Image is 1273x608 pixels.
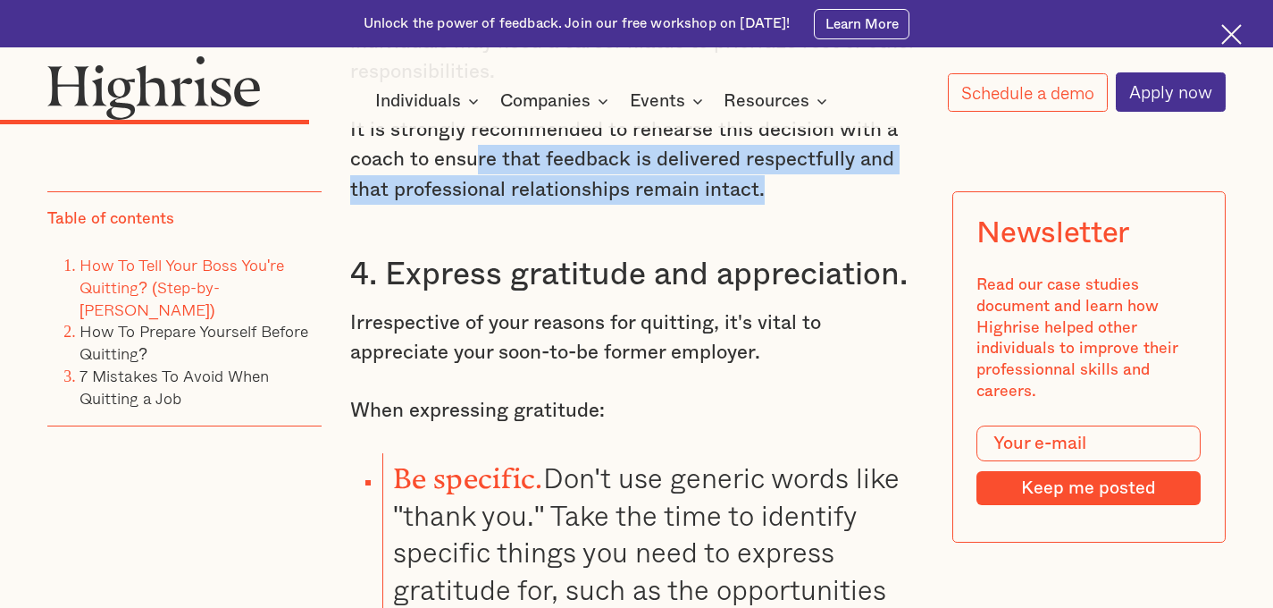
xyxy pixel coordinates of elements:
a: Apply now [1116,72,1226,112]
div: Newsletter [976,215,1129,250]
div: Resources [724,90,809,112]
p: When expressing gratitude: [350,396,922,426]
a: 7 Mistakes To Avoid When Quitting a Job [80,363,269,410]
div: Read our case studies document and learn how Highrise helped other individuals to improve their p... [976,274,1201,401]
div: Individuals [375,90,461,112]
div: Resources [724,90,833,112]
div: Events [630,90,685,112]
div: Events [630,90,708,112]
div: Unlock the power of feedback. Join our free workshop on [DATE]! [364,14,791,33]
p: Irrespective of your reasons for quitting, it's vital to appreciate your soon-to-be former employer. [350,308,922,368]
a: How To Prepare Yourself Before Quitting? [80,318,308,366]
div: Companies [500,90,614,112]
img: Cross icon [1221,24,1242,45]
a: Learn More [814,9,909,39]
a: How To Tell Your Boss You're Quitting? (Step-by-[PERSON_NAME]) [80,252,284,321]
strong: Be specific. [393,462,543,480]
img: Highrise logo [47,55,260,120]
div: Table of contents [47,208,174,230]
div: Companies [500,90,590,112]
input: Your e-mail [976,426,1201,461]
h3: 4. Express gratitude and appreciation. [350,255,922,295]
form: Modal Form [976,426,1201,505]
a: Schedule a demo [948,73,1108,112]
input: Keep me posted [976,471,1201,504]
p: It is strongly recommended to rehearse this decision with a coach to ensure that feedback is deli... [350,115,922,205]
div: Individuals [375,90,484,112]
